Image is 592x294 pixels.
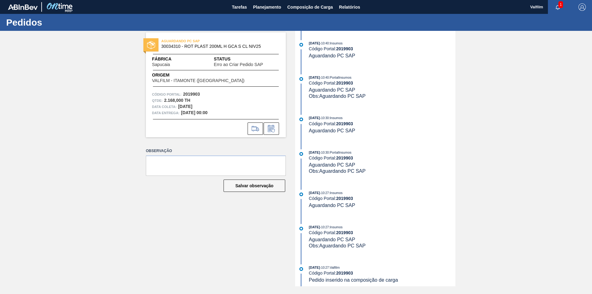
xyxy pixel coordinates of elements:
[309,46,455,51] div: Código Portal:
[152,91,182,97] span: Código Portal:
[309,128,355,133] span: Aguardando PC SAP
[336,46,353,51] strong: 2019903
[309,155,455,160] div: Código Portal:
[152,62,170,67] span: Sapucaia
[558,1,563,8] span: 1
[214,56,280,62] span: Status
[253,3,281,11] span: Planejamento
[152,110,179,116] span: Data entrega:
[336,196,353,201] strong: 2019903
[224,180,285,192] button: Salvar observação
[329,76,351,79] span: : PortalInsumos
[320,116,329,120] span: - 10:30
[320,151,329,154] span: - 10:30
[299,267,303,271] img: atual
[329,116,343,120] span: : Insumos
[299,43,303,47] img: atual
[336,81,353,85] strong: 2019903
[299,193,303,196] img: atual
[152,56,189,62] span: Fábrica
[309,76,320,79] span: [DATE]
[214,62,263,67] span: Erro ao Criar Pedido SAP
[309,225,320,229] span: [DATE]
[287,3,333,11] span: Composição de Carga
[309,53,355,58] span: Aguardando PC SAP
[548,3,568,11] button: Notificações
[309,116,320,120] span: [DATE]
[309,81,455,85] div: Código Portal:
[329,151,351,154] span: : PortalInsumos
[336,121,353,126] strong: 2019903
[264,122,279,135] div: Informar alteração no pedido
[248,122,263,135] div: Ir para Composição de Carga
[309,277,398,283] span: Pedido inserido na composição de carga
[152,104,177,110] span: Data coleta:
[309,237,355,242] span: Aguardando PC SAP
[336,230,353,235] strong: 2019903
[309,93,366,99] span: Obs: Aguardando PC SAP
[146,147,286,155] label: Observação
[309,266,320,269] span: [DATE]
[161,44,273,49] span: 30034310 - ROT PLAST 200ML H GCA S CL NIV25
[309,87,355,93] span: Aguardando PC SAP
[309,168,366,174] span: Obs: Aguardando PC SAP
[329,41,343,45] span: : Insumos
[6,19,116,26] h1: Pedidos
[320,42,329,45] span: - 10:40
[164,98,190,103] strong: 2.168,000 TH
[299,227,303,230] img: atual
[147,41,155,49] img: status
[329,266,339,269] span: : Valfilm
[309,41,320,45] span: [DATE]
[309,151,320,154] span: [DATE]
[161,38,248,44] span: AGUARDANDO PC SAP
[309,162,355,168] span: Aguardando PC SAP
[152,78,245,83] span: VALFILM - ITAMONTE ([GEOGRAPHIC_DATA])
[320,191,329,195] span: - 10:27
[309,230,455,235] div: Código Portal:
[309,203,355,208] span: Aguardando PC SAP
[232,3,247,11] span: Tarefas
[299,118,303,121] img: atual
[299,77,303,81] img: atual
[8,4,38,10] img: TNhmsLtSVTkK8tSr43FrP2fwEKptu5GPRR3wAAAABJRU5ErkJggg==
[339,3,360,11] span: Relatórios
[309,121,455,126] div: Código Portal:
[152,97,162,104] span: Qtde :
[309,196,455,201] div: Código Portal:
[336,271,353,275] strong: 2019903
[152,72,262,78] span: Origem
[320,266,329,269] span: - 10:27
[320,76,329,79] span: - 10:40
[329,191,343,195] span: : Insumos
[178,104,192,109] strong: [DATE]
[320,226,329,229] span: - 10:27
[309,191,320,195] span: [DATE]
[183,92,200,97] strong: 2019903
[299,152,303,156] img: atual
[336,155,353,160] strong: 2019903
[329,225,343,229] span: : Insumos
[578,3,586,11] img: Logout
[309,271,455,275] div: Código Portal:
[309,243,366,248] span: Obs: Aguardando PC SAP
[181,110,208,115] strong: [DATE] 00:00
